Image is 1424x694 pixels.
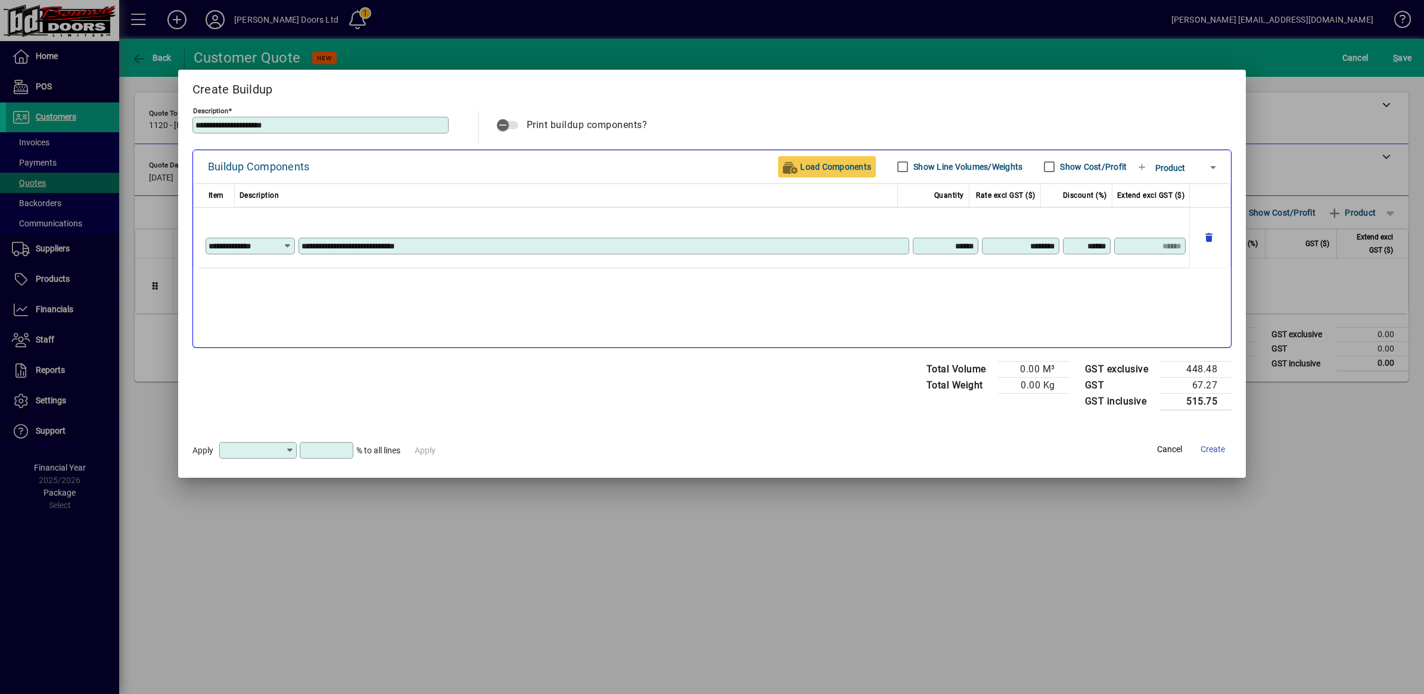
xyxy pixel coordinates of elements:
[1058,161,1127,173] label: Show Cost/Profit
[1160,377,1232,393] td: 67.27
[1160,393,1232,410] td: 515.75
[998,377,1069,393] td: 0.00 Kg
[1151,438,1189,460] button: Cancel
[1160,361,1232,377] td: 448.48
[192,446,213,455] span: Apply
[934,188,964,203] span: Quantity
[778,156,876,178] button: Load Components
[911,161,1022,173] label: Show Line Volumes/Weights
[1201,443,1225,456] span: Create
[178,70,1246,104] h2: Create Buildup
[1079,393,1161,410] td: GST inclusive
[921,361,998,377] td: Total Volume
[527,119,648,130] span: Print buildup components?
[921,377,998,393] td: Total Weight
[976,188,1036,203] span: Rate excl GST ($)
[998,361,1069,377] td: 0.00 M³
[1079,377,1161,393] td: GST
[356,446,400,455] span: % to all lines
[1079,361,1161,377] td: GST exclusive
[1193,438,1232,460] button: Create
[240,188,279,203] span: Description
[193,106,228,114] mat-label: Description
[1117,188,1185,203] span: Extend excl GST ($)
[1157,443,1182,456] span: Cancel
[1063,188,1107,203] span: Discount (%)
[1155,163,1185,173] span: Product
[208,157,310,176] div: Buildup Components
[209,188,224,203] span: Item
[783,157,871,176] span: Load Components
